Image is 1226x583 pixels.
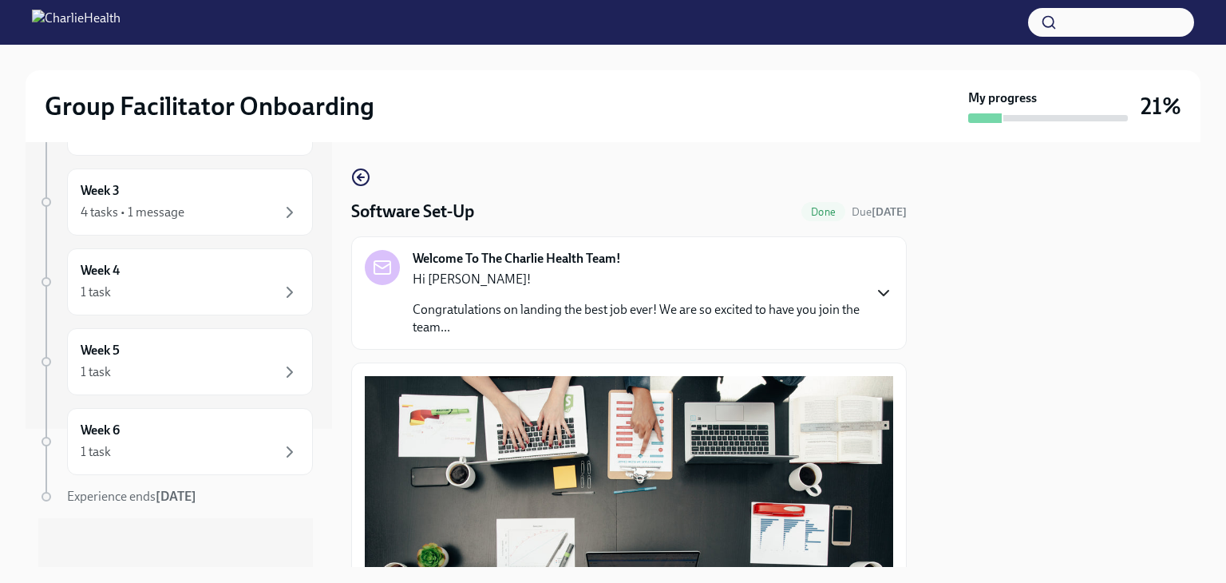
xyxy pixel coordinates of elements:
strong: [DATE] [872,205,907,219]
h6: Week 5 [81,342,120,359]
h6: Week 3 [81,182,120,200]
h6: Week 6 [81,422,120,439]
span: Experience ends [67,489,196,504]
p: Hi [PERSON_NAME]! [413,271,861,288]
a: Week 61 task [38,408,313,475]
strong: [DATE] [156,489,196,504]
div: 4 tasks • 1 message [81,204,184,221]
span: September 9th, 2025 08:00 [852,204,907,220]
h3: 21% [1141,92,1181,121]
a: Week 51 task [38,328,313,395]
div: 1 task [81,284,111,301]
div: 1 task [81,443,111,461]
strong: My progress [968,89,1037,107]
img: CharlieHealth [32,10,121,35]
h4: Software Set-Up [351,200,474,224]
strong: Welcome To The Charlie Health Team! [413,250,621,268]
h6: Week 4 [81,262,120,280]
a: Week 41 task [38,248,313,315]
h2: Group Facilitator Onboarding [45,90,374,122]
span: Done [801,206,845,218]
div: 1 task [81,363,111,381]
span: Due [852,205,907,219]
a: Week 34 tasks • 1 message [38,169,313,236]
p: Congratulations on landing the best job ever! We are so excited to have you join the team... [413,301,861,336]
